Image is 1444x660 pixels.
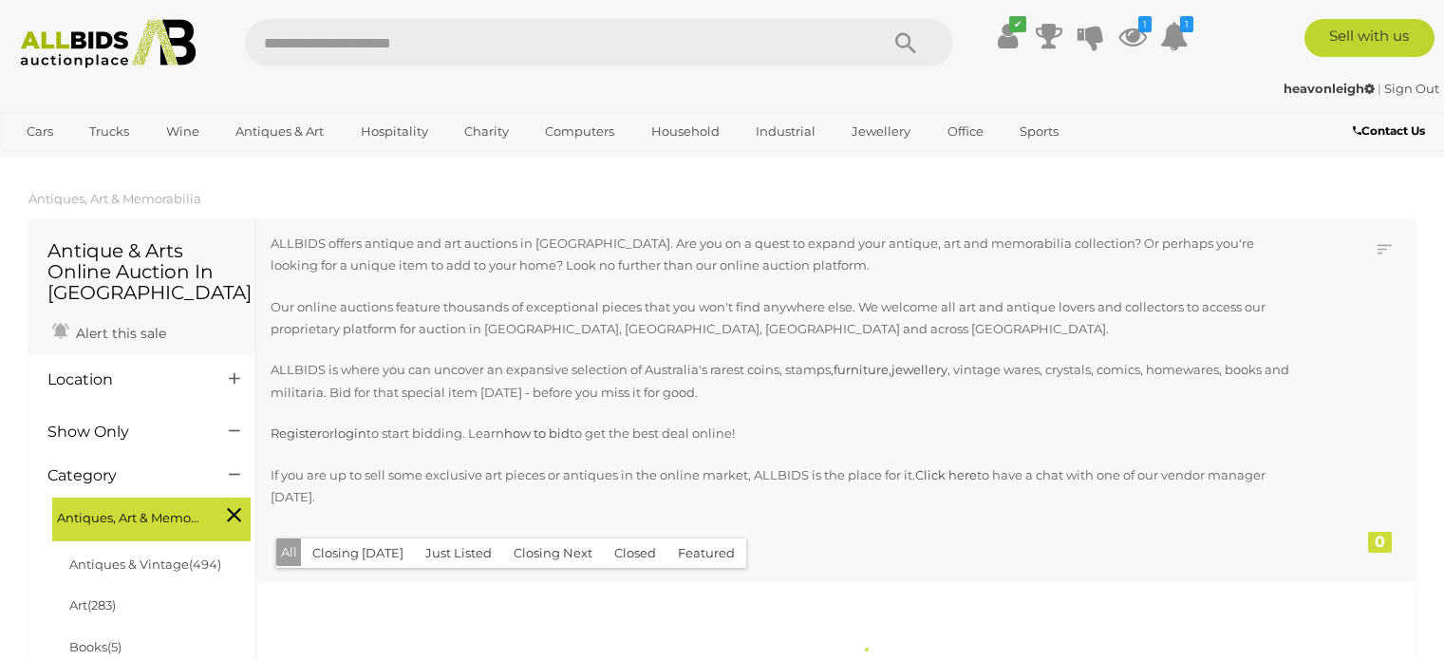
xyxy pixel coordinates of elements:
[1118,19,1147,53] a: 1
[69,639,122,654] a: Books(5)
[533,116,627,147] a: Computers
[154,116,212,147] a: Wine
[301,538,415,568] button: Closing [DATE]
[1304,19,1435,57] a: Sell with us
[348,116,441,147] a: Hospitality
[1368,532,1392,553] div: 0
[743,116,828,147] a: Industrial
[504,425,570,441] a: how to bid
[1007,116,1071,147] a: Sports
[47,467,200,484] h4: Category
[271,359,1293,404] p: ALLBIDS is where you can uncover an expansive selection of Australia's rarest coins, stamps, , , ...
[993,19,1022,53] a: ✔
[28,191,201,206] a: Antiques, Art & Memorabilia
[276,538,302,566] button: All
[1009,16,1026,32] i: ✔
[47,424,200,441] h4: Show Only
[839,116,923,147] a: Jewellery
[47,317,171,346] a: Alert this sale
[189,556,221,572] span: (494)
[69,556,221,572] a: Antiques & Vintage(494)
[271,233,1293,277] p: ALLBIDS offers antique and art auctions in [GEOGRAPHIC_DATA]. Are you on a quest to expand your a...
[71,325,166,342] span: Alert this sale
[77,116,141,147] a: Trucks
[666,538,746,568] button: Featured
[10,19,206,68] img: Allbids.com.au
[452,116,521,147] a: Charity
[1284,81,1375,96] strong: heavonleigh
[223,116,336,147] a: Antiques & Art
[1353,121,1430,141] a: Contact Us
[935,116,996,147] a: Office
[271,464,1293,509] p: If you are up to sell some exclusive art pieces or antiques in the online market, ALLBIDS is the ...
[639,116,732,147] a: Household
[915,467,977,482] a: Click here
[414,538,503,568] button: Just Listed
[891,362,947,377] a: jewellery
[603,538,667,568] button: Closed
[57,502,199,529] span: Antiques, Art & Memorabilia
[1180,16,1193,32] i: 1
[1138,16,1152,32] i: 1
[1353,123,1425,138] b: Contact Us
[87,597,116,613] span: (283)
[14,116,66,147] a: Cars
[14,147,174,179] a: [GEOGRAPHIC_DATA]
[1284,81,1378,96] a: heavonleigh
[107,639,122,654] span: (5)
[834,362,889,377] a: furniture
[47,240,236,303] h1: Antique & Arts Online Auction In [GEOGRAPHIC_DATA]
[334,425,366,441] a: login
[271,296,1293,341] p: Our online auctions feature thousands of exceptional pieces that you won't find anywhere else. We...
[1384,81,1439,96] a: Sign Out
[271,423,1293,444] p: or to start bidding. Learn to get the best deal online!
[858,19,953,66] button: Search
[502,538,604,568] button: Closing Next
[69,597,116,613] a: Art(283)
[1378,81,1381,96] span: |
[1160,19,1189,53] a: 1
[47,371,200,388] h4: Location
[271,425,322,441] a: Register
